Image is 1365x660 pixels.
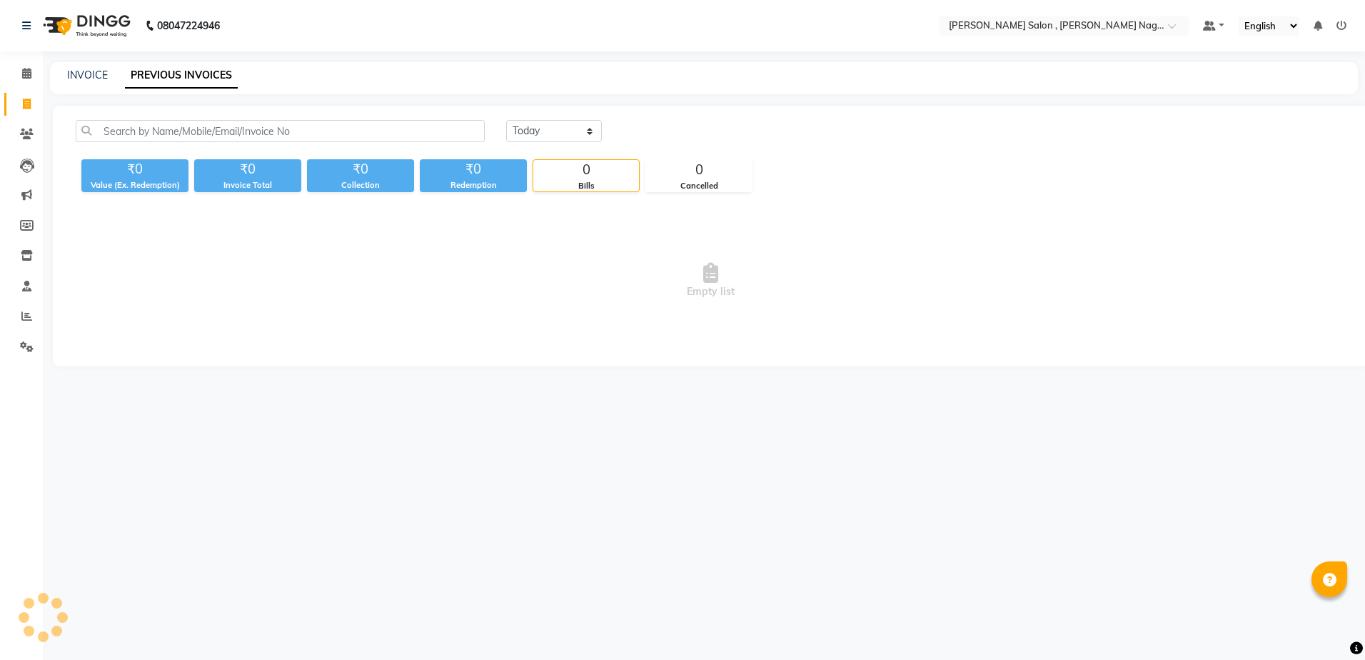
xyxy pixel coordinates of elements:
[67,69,108,81] a: INVOICE
[76,209,1346,352] span: Empty list
[533,160,639,180] div: 0
[194,179,301,191] div: Invoice Total
[81,159,188,179] div: ₹0
[157,6,220,46] b: 08047224946
[646,180,752,192] div: Cancelled
[420,159,527,179] div: ₹0
[81,179,188,191] div: Value (Ex. Redemption)
[1305,603,1351,646] iframe: chat widget
[420,179,527,191] div: Redemption
[307,179,414,191] div: Collection
[307,159,414,179] div: ₹0
[533,180,639,192] div: Bills
[125,63,238,89] a: PREVIOUS INVOICES
[36,6,134,46] img: logo
[646,160,752,180] div: 0
[76,120,485,142] input: Search by Name/Mobile/Email/Invoice No
[194,159,301,179] div: ₹0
